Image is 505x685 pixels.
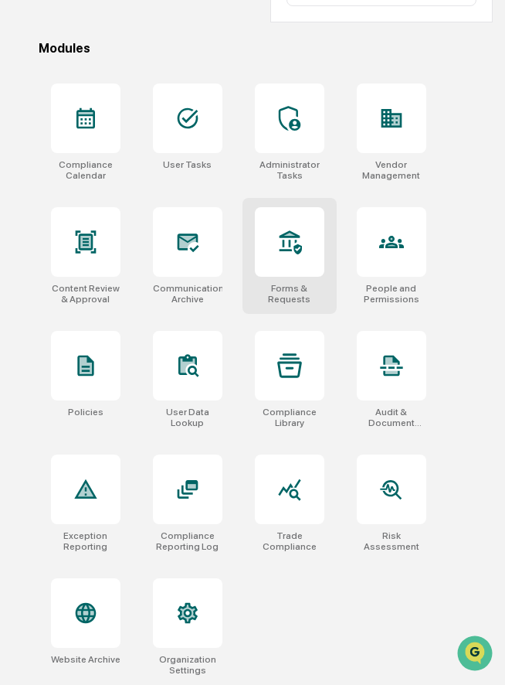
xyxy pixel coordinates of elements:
img: 1746055101610-c473b297-6a78-478c-a979-82029cc54cd1 [15,118,43,146]
button: Start new chat [263,123,281,141]
a: 🔎Data Lookup [9,218,103,246]
div: User Data Lookup [153,407,222,428]
div: Risk Assessment [357,530,426,552]
div: Policies [68,407,103,417]
div: Website Archive [51,654,120,665]
div: Modules [39,41,493,56]
span: Data Lookup [31,224,97,240]
span: Preclearance [31,195,100,210]
a: Powered byPylon [109,261,187,274]
div: Exception Reporting [51,530,120,552]
span: Pylon [154,262,187,274]
div: 🗄️ [112,196,124,209]
div: Compliance Reporting Log [153,530,222,552]
div: Content Review & Approval [51,283,120,305]
div: Audit & Document Logs [357,407,426,428]
span: Attestations [127,195,191,210]
p: How can we help? [15,32,281,57]
iframe: Open customer support [456,634,497,676]
div: Vendor Management [357,159,426,181]
div: Compliance Calendar [51,159,120,181]
div: 🔎 [15,226,28,238]
a: 🗄️Attestations [106,189,198,216]
div: Communications Archive [153,283,222,305]
div: We're available if you need us! [53,134,195,146]
div: Administrator Tasks [255,159,324,181]
div: 🖐️ [15,196,28,209]
div: Trade Compliance [255,530,324,552]
div: Compliance Library [255,407,324,428]
div: Forms & Requests [255,283,324,305]
a: 🖐️Preclearance [9,189,106,216]
div: User Tasks [163,159,212,170]
div: People and Permissions [357,283,426,305]
div: Organization Settings [153,654,222,676]
div: Start new chat [53,118,253,134]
